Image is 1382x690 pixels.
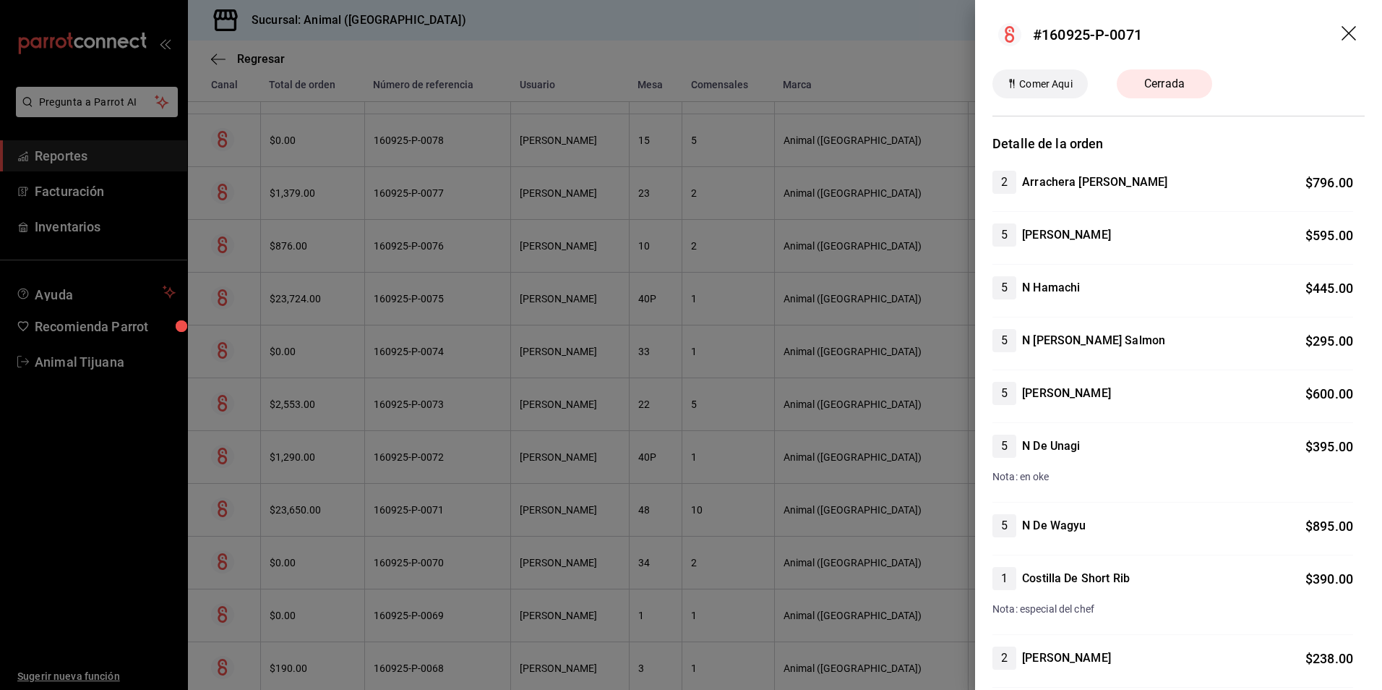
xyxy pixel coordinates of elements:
[1022,385,1111,402] h4: [PERSON_NAME]
[992,603,1094,615] span: Nota: especial del chef
[992,517,1016,534] span: 5
[992,332,1016,349] span: 5
[1022,570,1130,587] h4: Costilla De Short Rib
[992,279,1016,297] span: 5
[1022,517,1086,534] h4: N De Wagyu
[1305,439,1353,454] span: $ 395.00
[1022,174,1167,191] h4: Arrachera [PERSON_NAME]
[1013,77,1078,92] span: Comer Aqui
[1305,333,1353,349] span: $ 295.00
[1022,226,1111,244] h4: [PERSON_NAME]
[992,385,1016,402] span: 5
[1022,279,1080,297] h4: N Hamachi
[1305,175,1353,190] span: $ 796.00
[1305,281,1353,296] span: $ 445.00
[1305,519,1353,534] span: $ 895.00
[1305,386,1353,401] span: $ 600.00
[992,570,1016,587] span: 1
[1342,26,1359,43] button: drag
[992,174,1016,191] span: 2
[1305,651,1353,666] span: $ 238.00
[992,438,1016,455] span: 5
[992,471,1050,482] span: Nota: en oke
[1022,438,1080,455] h4: N De Unagi
[992,134,1365,153] h3: Detalle de la orden
[992,649,1016,667] span: 2
[1022,649,1111,667] h4: [PERSON_NAME]
[1305,571,1353,587] span: $ 390.00
[1136,75,1193,93] span: Cerrada
[1305,228,1353,243] span: $ 595.00
[1033,24,1142,46] div: #160925-P-0071
[1022,332,1165,349] h4: N [PERSON_NAME] Salmon
[992,226,1016,244] span: 5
